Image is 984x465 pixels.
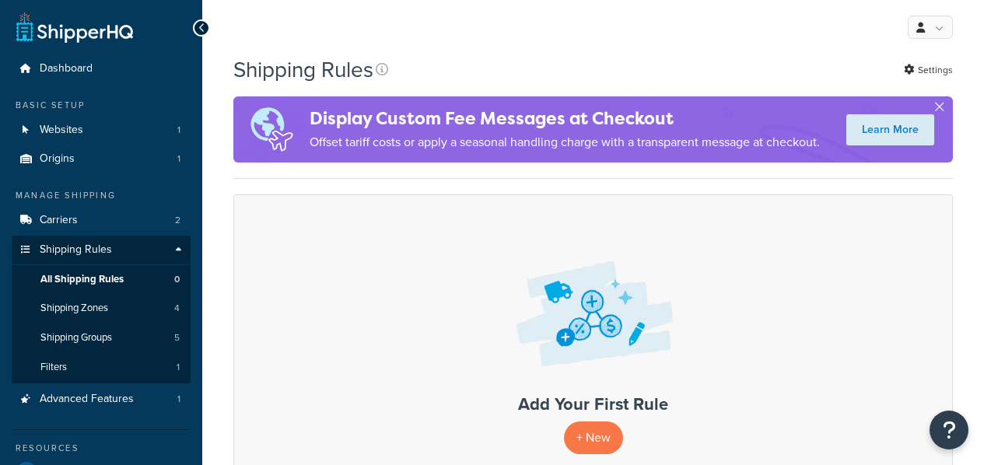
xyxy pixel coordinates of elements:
a: Websites 1 [12,116,191,145]
h4: Display Custom Fee Messages at Checkout [310,106,820,131]
span: 5 [174,331,180,344]
span: All Shipping Rules [40,273,124,286]
button: Open Resource Center [930,411,968,449]
p: Offset tariff costs or apply a seasonal handling charge with a transparent message at checkout. [310,131,820,153]
p: + New [564,421,623,453]
span: Advanced Features [40,393,134,406]
a: Filters 1 [12,353,191,382]
span: Shipping Zones [40,302,108,315]
a: All Shipping Rules 0 [12,265,191,294]
h3: Add Your First Rule [250,395,937,414]
span: Filters [40,361,67,374]
span: Shipping Rules [40,243,112,257]
span: 1 [177,124,180,137]
li: Websites [12,116,191,145]
li: Shipping Groups [12,323,191,352]
span: Shipping Groups [40,331,112,344]
span: Origins [40,152,75,166]
a: Origins 1 [12,145,191,173]
a: Shipping Zones 4 [12,294,191,323]
span: 1 [177,393,180,406]
a: Advanced Features 1 [12,385,191,414]
div: Resources [12,442,191,455]
span: Carriers [40,214,78,227]
span: Websites [40,124,83,137]
a: Dashboard [12,54,191,83]
a: Shipping Groups 5 [12,323,191,352]
a: Learn More [846,114,934,145]
li: Shipping Rules [12,236,191,383]
span: 2 [175,214,180,227]
h1: Shipping Rules [233,54,373,85]
a: Carriers 2 [12,206,191,235]
li: Filters [12,353,191,382]
li: All Shipping Rules [12,265,191,294]
span: 1 [177,152,180,166]
li: Carriers [12,206,191,235]
span: 0 [174,273,180,286]
a: ShipperHQ Home [16,12,133,43]
span: 4 [174,302,180,315]
a: Shipping Rules [12,236,191,264]
div: Basic Setup [12,99,191,112]
li: Advanced Features [12,385,191,414]
span: Dashboard [40,62,93,75]
li: Origins [12,145,191,173]
a: Settings [904,59,953,81]
div: Manage Shipping [12,189,191,202]
li: Shipping Zones [12,294,191,323]
span: 1 [177,361,180,374]
img: duties-banner-06bc72dcb5fe05cb3f9472aba00be2ae8eb53ab6f0d8bb03d382ba314ac3c341.png [233,96,310,163]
